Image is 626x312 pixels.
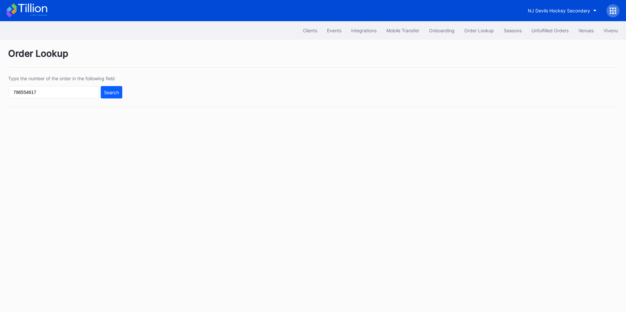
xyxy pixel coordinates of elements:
[604,28,618,33] div: Vivenu
[499,24,527,37] button: Seasons
[298,24,322,37] button: Clients
[327,28,341,33] div: Events
[464,28,494,33] div: Order Lookup
[459,24,499,37] button: Order Lookup
[351,28,377,33] div: Integrations
[527,24,574,37] button: Unfulfilled Orders
[599,24,623,37] button: Vivenu
[101,86,122,98] button: Search
[8,76,122,81] div: Type the number of the order in the following field
[504,28,522,33] div: Seasons
[386,28,419,33] div: Mobile Transfer
[578,28,594,33] div: Venues
[528,8,590,13] div: NJ Devils Hockey Secondary
[531,28,569,33] div: Unfulfilled Orders
[8,48,618,67] div: Order Lookup
[523,5,602,17] button: NJ Devils Hockey Secondary
[104,90,119,95] div: Search
[322,24,346,37] button: Events
[381,24,424,37] button: Mobile Transfer
[574,24,599,37] button: Venues
[424,24,459,37] button: Onboarding
[8,86,99,98] input: GT59662
[346,24,381,37] button: Integrations
[429,28,455,33] div: Onboarding
[303,28,317,33] div: Clients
